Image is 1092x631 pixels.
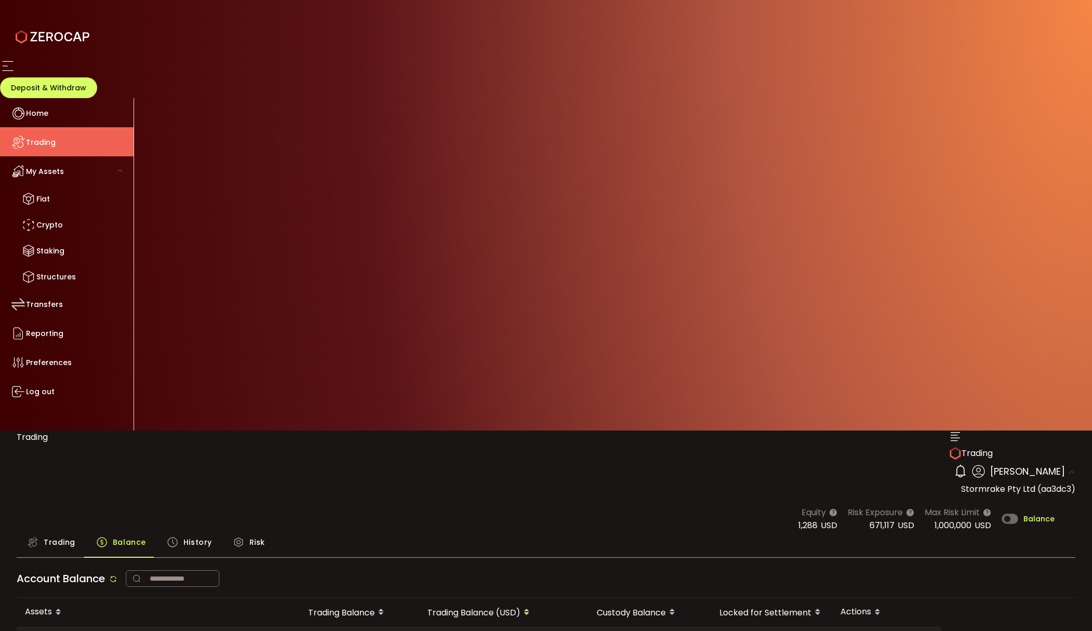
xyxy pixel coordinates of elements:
span: Trading [44,532,75,553]
div: Trading Balance (USD) [396,603,541,621]
span: Deposit & Withdraw [11,83,86,93]
span: Balance [113,532,146,553]
span: 671,117 [870,519,894,531]
span: Log out [26,386,55,397]
span: Fiat [36,194,50,204]
span: My Assets [26,166,64,177]
img: bEAuYMIXGOVwQBAAAAAElFTkSuQmCC [949,431,962,443]
span: Account Balance [17,571,105,586]
span: USD [898,519,914,531]
span: Reporting [26,328,63,339]
span: Trading [26,137,56,147]
span: Crypto [36,220,63,230]
span: Max Risk Limit [925,506,980,519]
span: History [183,532,212,553]
span: USD [821,519,837,531]
span: Stormrake Pty Ltd (aa3dc3) [961,483,1075,495]
span: Equity [801,506,826,519]
span: Risk [249,532,265,553]
div: Custody Balance [541,603,687,621]
span: 1,000,000 [935,519,971,531]
div: Assets [17,603,250,621]
div: Locked for Settlement [687,603,832,621]
span: [PERSON_NAME] [990,464,1065,478]
span: Preferences [26,357,72,368]
span: Trading [17,431,48,443]
span: 1,288 [798,519,818,531]
span: Structures [36,272,76,282]
span: Staking [36,246,64,256]
span: Risk Exposure [848,506,903,519]
span: Trading [962,447,993,460]
div: Actions [832,603,941,621]
span: Home [26,108,48,118]
span: USD [975,519,991,531]
span: Balance [1023,515,1055,522]
div: Trading Balance [250,603,396,621]
span: Transfers [26,299,63,310]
